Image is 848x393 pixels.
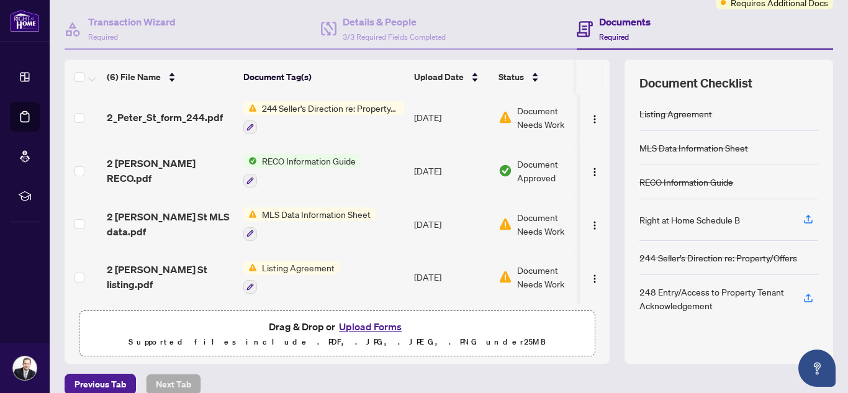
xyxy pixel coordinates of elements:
span: 3/3 Required Fields Completed [343,32,446,42]
span: Drag & Drop or [269,318,405,335]
span: RECO Information Guide [257,154,361,168]
span: Required [88,32,118,42]
button: Logo [585,161,605,181]
span: Document Needs Work [517,263,582,291]
p: Supported files include .PDF, .JPG, .JPEG, .PNG under 25 MB [88,335,587,350]
img: logo [10,9,40,32]
button: Logo [585,267,605,287]
td: [DATE] [409,144,494,197]
img: Document Status [498,217,512,231]
span: MLS Data Information Sheet [257,207,376,221]
img: Status Icon [243,154,257,168]
h4: Transaction Wizard [88,14,176,29]
span: Document Checklist [639,75,752,92]
span: Document Needs Work [517,210,582,238]
img: Status Icon [243,101,257,115]
h4: Details & People [343,14,446,29]
div: RECO Information Guide [639,175,733,189]
div: 244 Seller’s Direction re: Property/Offers [639,251,797,264]
button: Status Icon244 Seller’s Direction re: Property/Offers [243,101,404,135]
span: Drag & Drop orUpload FormsSupported files include .PDF, .JPG, .JPEG, .PNG under25MB [80,311,594,357]
th: (6) File Name [102,60,238,94]
button: Status IconListing Agreement [243,261,340,294]
span: Document Approved [517,157,594,184]
div: 248 Entry/Access to Property Tenant Acknowledgement [639,285,788,312]
button: Logo [585,107,605,127]
img: Document Status [498,111,512,124]
img: Logo [590,220,600,230]
button: Open asap [798,350,836,387]
img: Logo [590,114,600,124]
td: [DATE] [409,91,494,145]
span: 2 [PERSON_NAME] St listing.pdf [107,262,233,292]
span: Status [498,70,524,84]
span: (6) File Name [107,70,161,84]
span: Required [599,32,629,42]
span: Document Needs Work [517,104,582,131]
button: Status IconRECO Information Guide [243,154,361,187]
span: 2 [PERSON_NAME] St MLS data.pdf [107,209,233,239]
span: Upload Date [414,70,464,84]
img: Status Icon [243,261,257,274]
img: Document Status [498,270,512,284]
span: 2_Peter_St_form_244.pdf [107,110,223,125]
h4: Documents [599,14,651,29]
img: Logo [590,167,600,177]
th: Status [494,60,599,94]
button: Status IconMLS Data Information Sheet [243,207,376,241]
span: Listing Agreement [257,261,340,274]
td: [DATE] [409,251,494,304]
div: MLS Data Information Sheet [639,141,748,155]
img: Document Status [498,164,512,178]
div: Right at Home Schedule B [639,213,740,227]
img: Logo [590,274,600,284]
div: Listing Agreement [639,107,712,120]
td: [DATE] [409,197,494,251]
button: Logo [585,214,605,234]
th: Upload Date [409,60,494,94]
button: Upload Forms [335,318,405,335]
th: Document Tag(s) [238,60,409,94]
span: 244 Seller’s Direction re: Property/Offers [257,101,404,115]
img: Status Icon [243,207,257,221]
img: Profile Icon [13,356,37,380]
span: 2 [PERSON_NAME] RECO.pdf [107,156,233,186]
